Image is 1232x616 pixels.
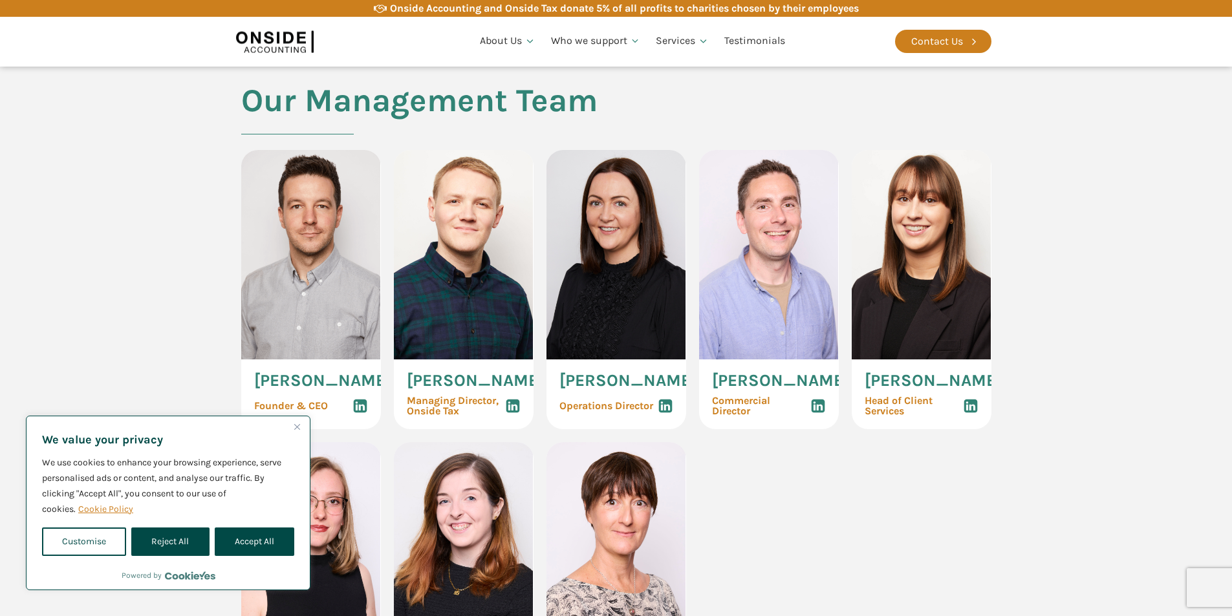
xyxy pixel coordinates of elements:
button: Reject All [131,527,209,556]
div: Powered by [122,569,215,582]
a: Services [648,19,717,63]
a: Cookie Policy [78,503,134,515]
span: [PERSON_NAME] [559,372,697,389]
span: Commercial Director [712,396,810,416]
img: Close [294,424,300,430]
a: Contact Us [895,30,991,53]
div: We value your privacy [26,416,310,590]
p: We use cookies to enhance your browsing experience, serve personalised ads or content, and analys... [42,455,294,517]
a: Testimonials [717,19,793,63]
span: [PERSON_NAME] [865,372,1002,389]
div: Contact Us [911,33,963,50]
button: Accept All [215,527,294,556]
a: About Us [472,19,543,63]
button: Close [289,419,305,434]
p: We value your privacy [42,432,294,447]
span: Founder & CEO [254,401,328,411]
span: Operations Director [559,401,653,411]
span: Managing Director, Onside Tax [407,396,499,416]
button: Customise [42,527,126,556]
span: Head of Client Services [865,396,963,416]
span: [PERSON_NAME] [254,372,391,389]
span: [PERSON_NAME] [407,372,544,389]
span: [PERSON_NAME] [712,372,849,389]
img: Onside Accounting [236,27,314,56]
a: Who we support [543,19,649,63]
h2: Our Management Team [241,83,598,150]
a: Visit CookieYes website [165,571,215,580]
